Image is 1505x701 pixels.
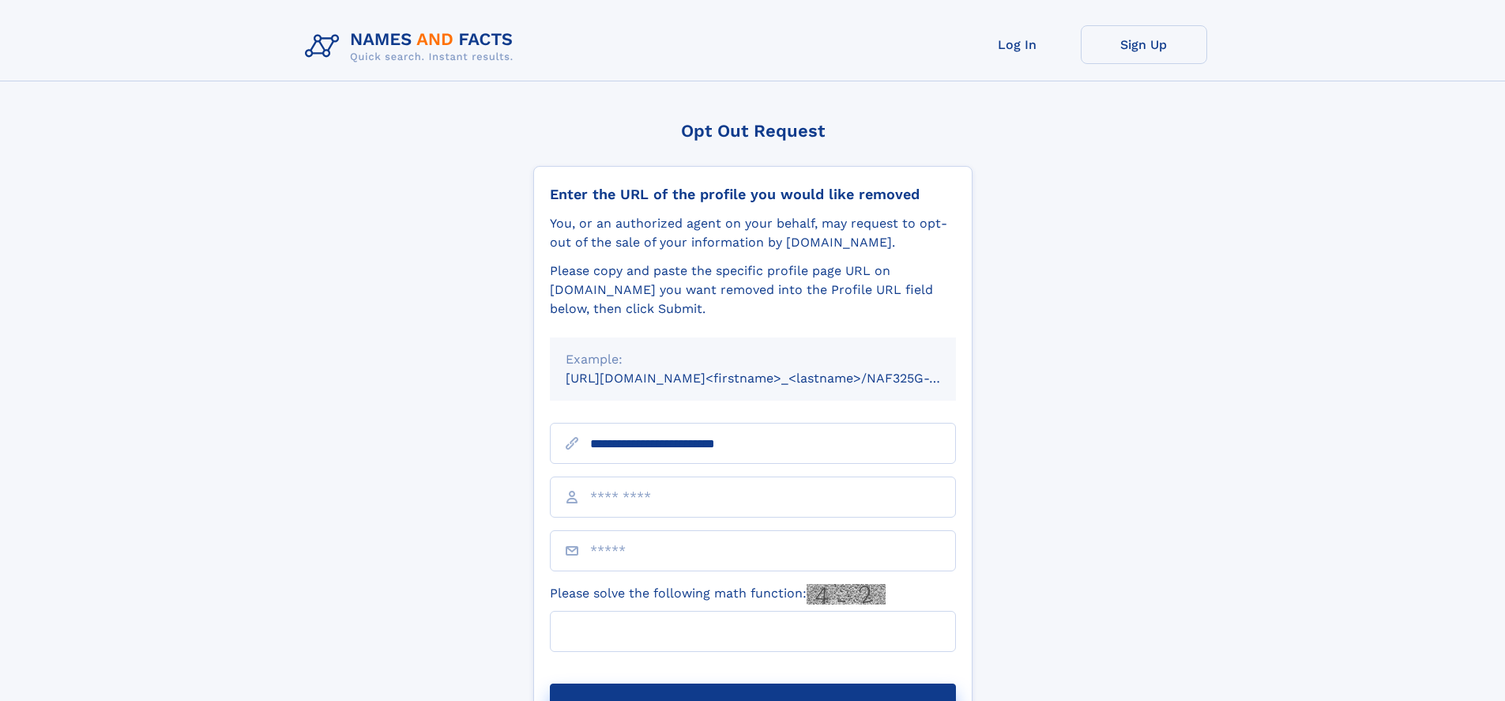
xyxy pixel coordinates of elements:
div: Example: [566,350,940,369]
div: Opt Out Request [533,121,973,141]
div: Enter the URL of the profile you would like removed [550,186,956,203]
img: Logo Names and Facts [299,25,526,68]
div: You, or an authorized agent on your behalf, may request to opt-out of the sale of your informatio... [550,214,956,252]
label: Please solve the following math function: [550,584,886,605]
a: Sign Up [1081,25,1207,64]
small: [URL][DOMAIN_NAME]<firstname>_<lastname>/NAF325G-xxxxxxxx [566,371,986,386]
div: Please copy and paste the specific profile page URL on [DOMAIN_NAME] you want removed into the Pr... [550,262,956,318]
a: Log In [954,25,1081,64]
